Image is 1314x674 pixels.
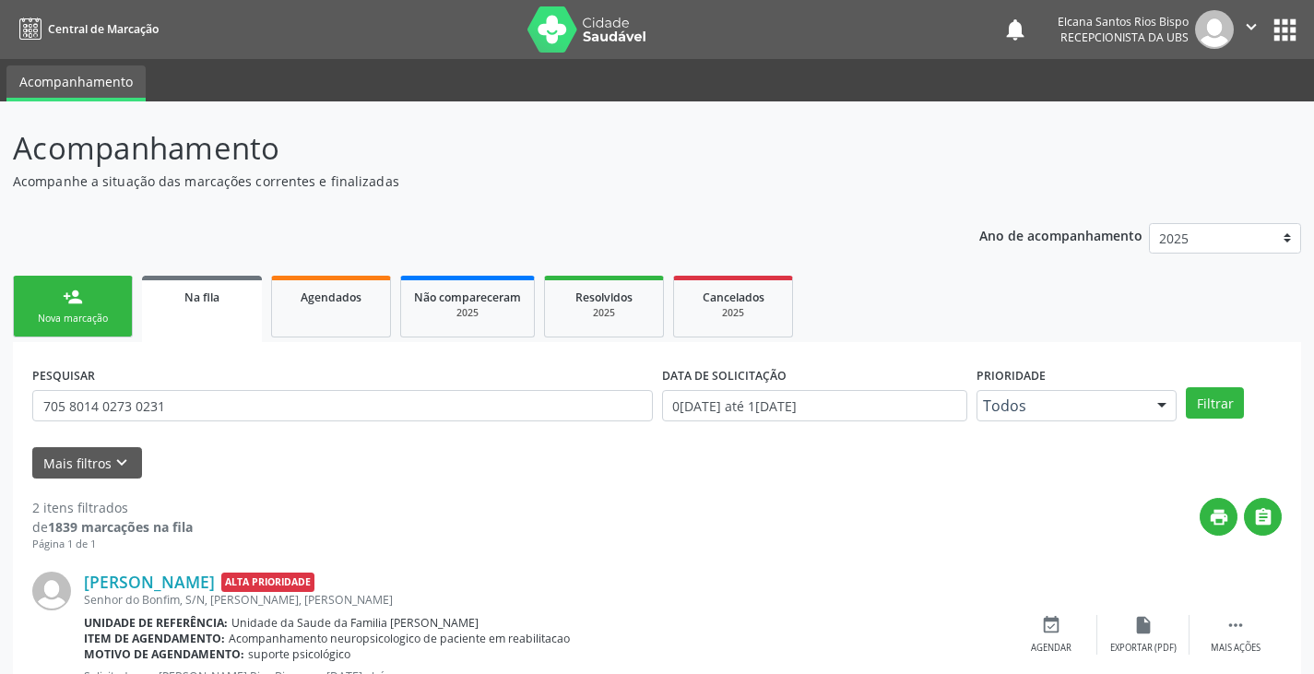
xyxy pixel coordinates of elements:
i: print [1209,507,1229,527]
span: Cancelados [703,290,764,305]
i: insert_drive_file [1133,615,1154,635]
span: Alta Prioridade [221,573,314,592]
p: Acompanhamento [13,125,915,171]
input: Nome, CNS [32,390,653,421]
div: Senhor do Bonfim, S/N, [PERSON_NAME], [PERSON_NAME] [84,592,1005,608]
span: Todos [983,396,1140,415]
div: 2025 [558,306,650,320]
b: Item de agendamento: [84,631,225,646]
button:  [1244,498,1282,536]
i: event_available [1041,615,1061,635]
button: Filtrar [1186,387,1244,419]
span: suporte psicológico [248,646,350,662]
button: notifications [1002,17,1028,42]
div: person_add [63,287,83,307]
div: Elcana Santos Rios Bispo [1058,14,1189,30]
button: print [1200,498,1237,536]
a: Acompanhamento [6,65,146,101]
label: Prioridade [977,361,1046,390]
div: Mais ações [1211,642,1261,655]
i:  [1253,507,1273,527]
span: Central de Marcação [48,21,159,37]
i: keyboard_arrow_down [112,453,132,473]
i:  [1241,17,1261,37]
button:  [1234,10,1269,49]
div: 2 itens filtrados [32,498,193,517]
span: Não compareceram [414,290,521,305]
p: Acompanhe a situação das marcações correntes e finalizadas [13,171,915,191]
a: [PERSON_NAME] [84,572,215,592]
span: Recepcionista da UBS [1060,30,1189,45]
a: Central de Marcação [13,14,159,44]
div: de [32,517,193,537]
label: PESQUISAR [32,361,95,390]
span: Resolvidos [575,290,633,305]
span: Acompanhamento neuropsicologico de paciente em reabilitacao [229,631,570,646]
div: 2025 [414,306,521,320]
img: img [1195,10,1234,49]
img: img [32,572,71,610]
label: DATA DE SOLICITAÇÃO [662,361,787,390]
div: Exportar (PDF) [1110,642,1177,655]
span: Na fila [184,290,219,305]
b: Motivo de agendamento: [84,646,244,662]
p: Ano de acompanhamento [979,223,1142,246]
button: apps [1269,14,1301,46]
input: Selecione um intervalo [662,390,967,421]
div: Agendar [1031,642,1071,655]
div: Página 1 de 1 [32,537,193,552]
span: Unidade da Saude da Familia [PERSON_NAME] [231,615,479,631]
span: Agendados [301,290,361,305]
strong: 1839 marcações na fila [48,518,193,536]
button: Mais filtroskeyboard_arrow_down [32,447,142,479]
div: 2025 [687,306,779,320]
i:  [1225,615,1246,635]
div: Nova marcação [27,312,119,325]
b: Unidade de referência: [84,615,228,631]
